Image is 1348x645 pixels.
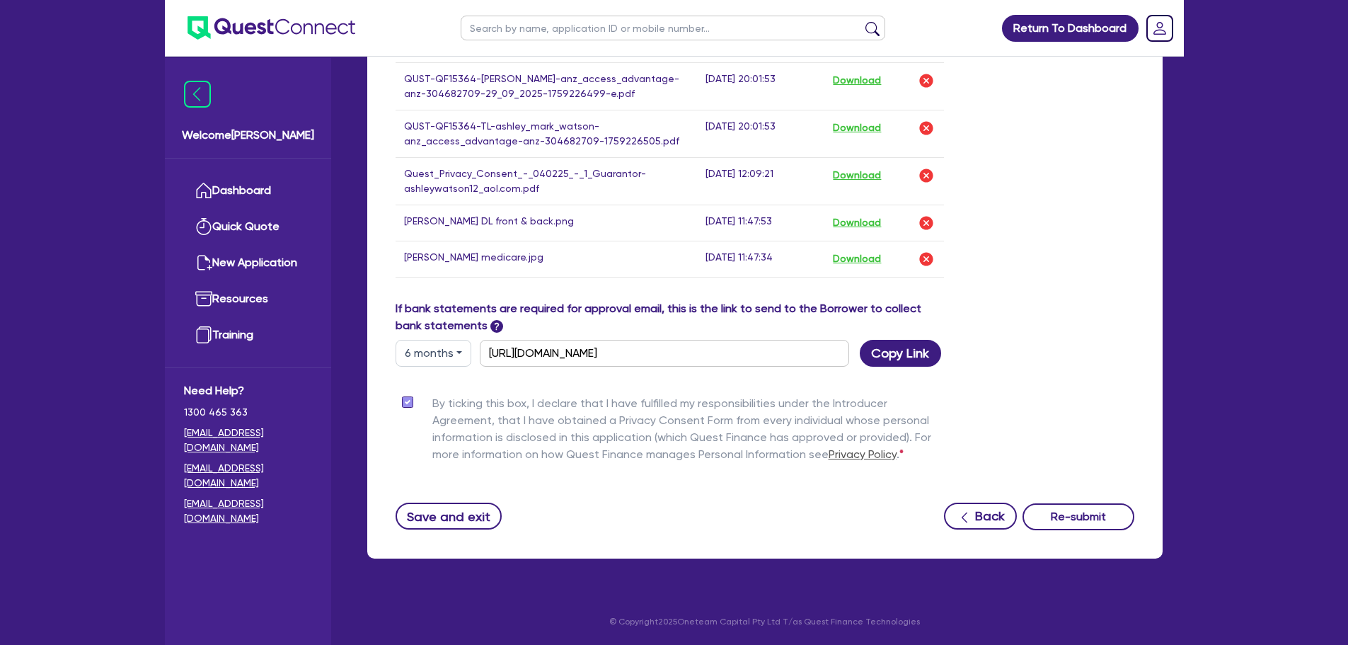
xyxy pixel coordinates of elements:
td: [DATE] 12:09:21 [697,157,824,205]
td: [PERSON_NAME] DL front & back.png [396,205,698,241]
img: delete-icon [918,251,935,268]
label: By ticking this box, I declare that I have fulfilled my responsibilities under the Introducer Agr... [432,395,945,469]
td: QUST-QF15364-[PERSON_NAME]-anz_access_advantage-anz-304682709-29_09_2025-1759226499-e.pdf [396,62,698,110]
img: quest-connect-logo-blue [188,16,355,40]
img: delete-icon [918,167,935,184]
button: Download [832,119,882,137]
img: quick-quote [195,218,212,235]
img: icon-menu-close [184,81,211,108]
img: new-application [195,254,212,271]
img: resources [195,290,212,307]
a: Training [184,317,312,353]
a: Return To Dashboard [1002,15,1139,42]
button: Download [832,214,882,232]
a: [EMAIL_ADDRESS][DOMAIN_NAME] [184,496,312,526]
td: Quest_Privacy_Consent_-_040225_-_1_Guarantor-ashleywatson12_aol.com.pdf [396,157,698,205]
span: Need Help? [184,382,312,399]
button: Save and exit [396,503,502,530]
button: Download [832,72,882,90]
img: delete-icon [918,72,935,89]
button: Back [944,503,1017,530]
td: QUST-QF15364-TL-ashley_mark_watson-anz_access_advantage-anz-304682709-1759226505.pdf [396,110,698,157]
td: [DATE] 20:01:53 [697,62,824,110]
span: Welcome [PERSON_NAME] [182,127,314,144]
button: Copy Link [860,340,941,367]
span: ? [490,320,503,333]
a: [EMAIL_ADDRESS][DOMAIN_NAME] [184,461,312,491]
a: Dropdown toggle [1141,10,1178,47]
img: training [195,326,212,343]
td: [DATE] 11:47:53 [697,205,824,241]
td: [PERSON_NAME] medicare.jpg [396,241,698,277]
td: [DATE] 11:47:34 [697,241,824,277]
p: © Copyright 2025 Oneteam Capital Pty Ltd T/as Quest Finance Technologies [357,615,1173,628]
a: [EMAIL_ADDRESS][DOMAIN_NAME] [184,426,312,455]
a: Dashboard [184,173,312,209]
input: Search by name, application ID or mobile number... [461,16,885,40]
button: Download [832,250,882,268]
img: delete-icon [918,215,935,232]
button: Download [832,166,882,185]
a: New Application [184,245,312,281]
img: delete-icon [918,120,935,137]
span: 1300 465 363 [184,405,312,420]
label: If bank statements are required for approval email, this is the link to send to the Borrower to c... [396,300,945,334]
td: [DATE] 20:01:53 [697,110,824,157]
a: Quick Quote [184,209,312,245]
button: Dropdown toggle [396,340,471,367]
a: Resources [184,281,312,317]
button: Re-submit [1022,503,1134,530]
a: Privacy Policy [829,447,897,461]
